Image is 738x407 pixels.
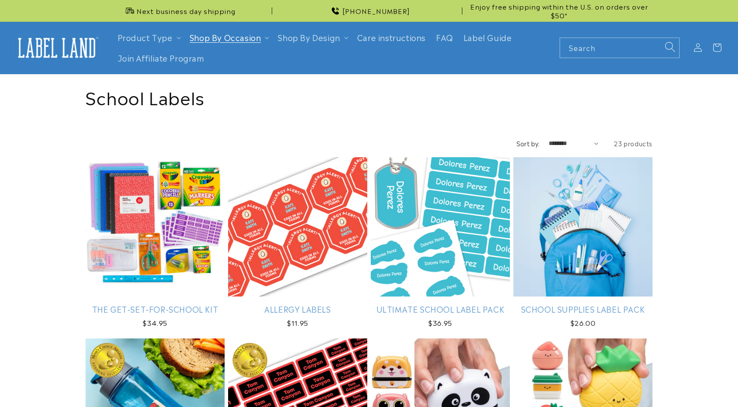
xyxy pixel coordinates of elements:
[118,31,173,43] a: Product Type
[458,27,517,48] a: Label Guide
[614,139,653,148] span: 23 products
[371,304,510,314] a: Ultimate School Label Pack
[13,34,100,61] img: Label Land
[431,27,458,48] a: FAQ
[228,304,367,314] a: Allergy Labels
[113,48,210,68] a: Join Affiliate Program
[118,53,205,63] span: Join Affiliate Program
[184,27,273,48] summary: Shop By Occasion
[85,304,225,314] a: The Get-Set-for-School Kit
[273,27,352,48] summary: Shop By Design
[342,7,410,15] span: [PHONE_NUMBER]
[466,2,653,19] span: Enjoy free shipping within the U.S. on orders over $50*
[436,32,453,42] span: FAQ
[190,32,261,42] span: Shop By Occasion
[516,139,540,148] label: Sort by:
[464,32,512,42] span: Label Guide
[352,27,431,48] a: Care instructions
[10,31,104,65] a: Label Land
[660,38,680,57] button: Search
[278,31,340,43] a: Shop By Design
[85,85,653,108] h1: School Labels
[357,32,426,42] span: Care instructions
[137,7,236,15] span: Next business day shipping
[113,27,184,48] summary: Product Type
[513,304,653,314] a: School Supplies Label Pack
